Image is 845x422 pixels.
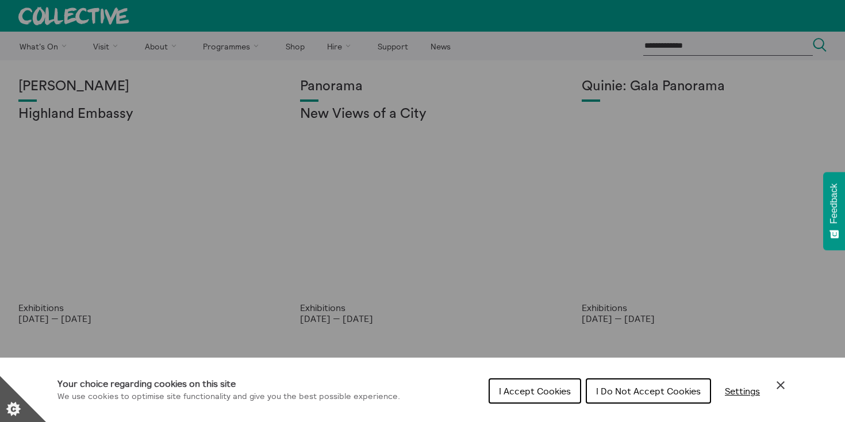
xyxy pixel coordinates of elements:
button: I Do Not Accept Cookies [586,378,711,404]
span: Feedback [829,183,839,224]
span: Settings [725,385,760,397]
p: We use cookies to optimise site functionality and give you the best possible experience. [57,390,400,403]
span: I Do Not Accept Cookies [596,385,701,397]
button: Feedback - Show survey [823,172,845,250]
span: I Accept Cookies [499,385,571,397]
button: Settings [716,379,769,402]
h1: Your choice regarding cookies on this site [57,377,400,390]
button: Close Cookie Control [774,378,788,392]
button: I Accept Cookies [489,378,581,404]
